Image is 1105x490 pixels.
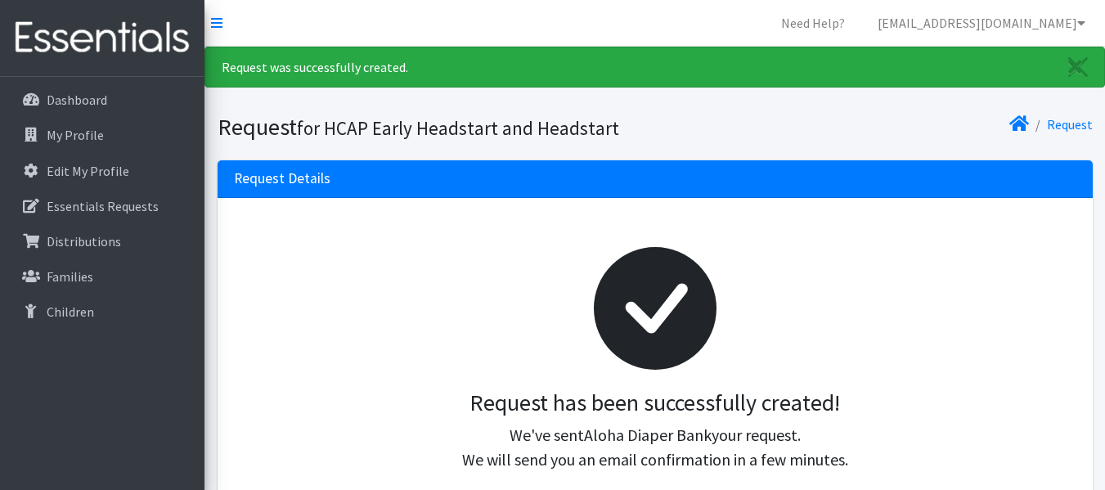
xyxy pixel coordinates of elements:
span: Aloha Diaper Bank [584,425,712,445]
small: for HCAP Early Headstart and Headstart [297,116,619,140]
a: Edit My Profile [7,155,198,187]
p: We've sent your request. We will send you an email confirmation in a few minutes. [247,423,1063,472]
a: Children [7,295,198,328]
a: Close [1052,47,1104,87]
p: Essentials Requests [47,198,159,214]
p: Families [47,268,93,285]
img: HumanEssentials [7,11,198,65]
a: Request [1047,116,1093,133]
h1: Request [218,113,649,142]
p: Edit My Profile [47,163,129,179]
a: Dashboard [7,83,198,116]
h3: Request Details [234,170,330,187]
div: Request was successfully created. [204,47,1105,88]
a: Essentials Requests [7,190,198,223]
a: Families [7,260,198,293]
p: Dashboard [47,92,107,108]
p: Distributions [47,233,121,249]
h3: Request has been successfully created! [247,389,1063,417]
a: My Profile [7,119,198,151]
a: [EMAIL_ADDRESS][DOMAIN_NAME] [865,7,1098,39]
a: Need Help? [768,7,858,39]
p: My Profile [47,127,104,143]
p: Children [47,303,94,320]
a: Distributions [7,225,198,258]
